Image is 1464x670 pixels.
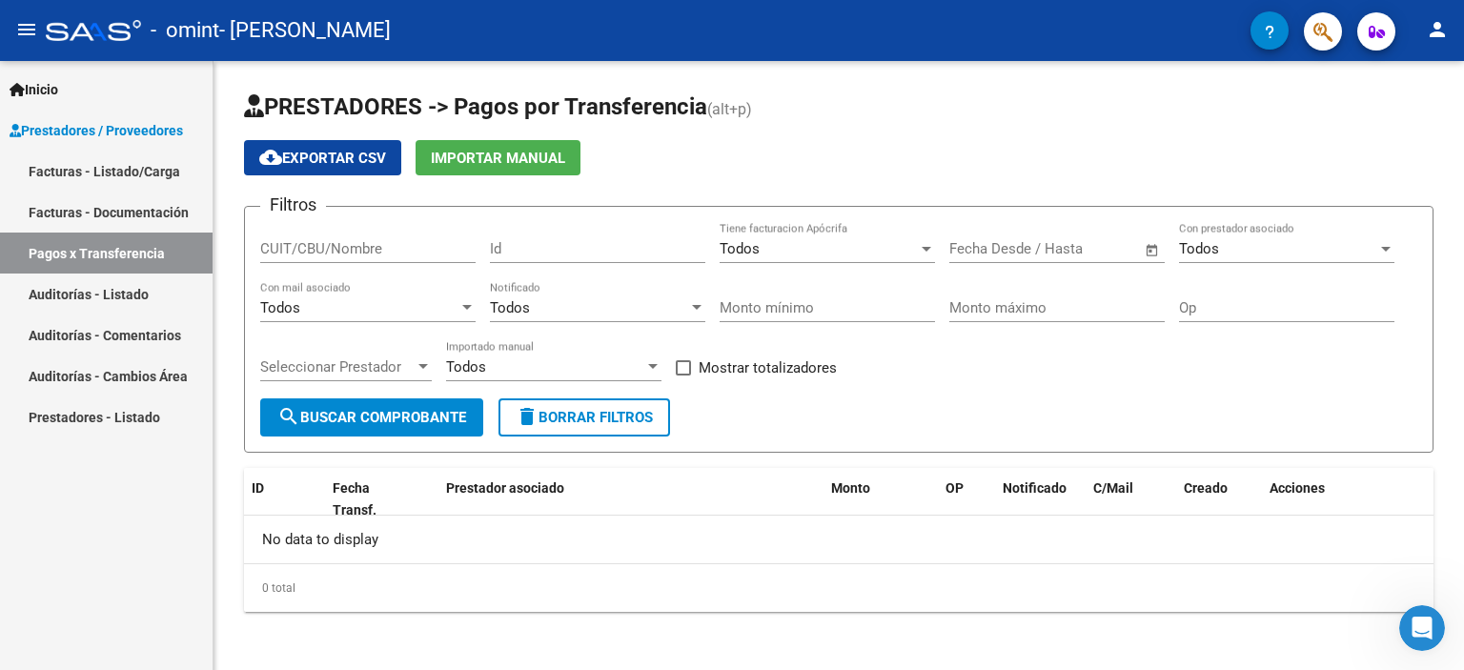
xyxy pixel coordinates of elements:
span: Todos [490,299,530,316]
span: Prestadores / Proveedores [10,120,183,141]
span: Todos [260,299,300,316]
mat-icon: menu [15,18,38,41]
span: - [PERSON_NAME] [219,10,391,51]
input: Fecha inicio [949,240,1027,257]
button: Borrar Filtros [498,398,670,437]
datatable-header-cell: ID [244,468,325,531]
mat-icon: cloud_download [259,146,282,169]
iframe: Intercom live chat [1399,605,1445,651]
div: No data to display [244,516,1433,563]
span: Borrar Filtros [516,409,653,426]
span: Importar Manual [431,150,565,167]
span: (alt+p) [707,100,752,118]
datatable-header-cell: Monto [823,468,938,531]
input: Fecha fin [1044,240,1136,257]
span: Todos [446,358,486,376]
datatable-header-cell: Creado [1176,468,1262,531]
span: Fecha Transf. [333,480,376,518]
h3: Filtros [260,192,326,218]
span: Buscar Comprobante [277,409,466,426]
mat-icon: search [277,405,300,428]
span: Inicio [10,79,58,100]
span: Creado [1184,480,1228,496]
span: Seleccionar Prestador [260,358,415,376]
datatable-header-cell: Notificado [995,468,1086,531]
span: Mostrar totalizadores [699,356,837,379]
span: Todos [1179,240,1219,257]
span: Acciones [1270,480,1325,496]
span: Notificado [1003,480,1067,496]
span: - omint [151,10,219,51]
span: ID [252,480,264,496]
div: 0 total [244,564,1433,612]
span: OP [945,480,964,496]
mat-icon: delete [516,405,539,428]
span: Exportar CSV [259,150,386,167]
datatable-header-cell: Fecha Transf. [325,468,411,531]
button: Importar Manual [416,140,580,175]
span: Todos [720,240,760,257]
button: Buscar Comprobante [260,398,483,437]
button: Open calendar [1142,239,1164,261]
datatable-header-cell: Acciones [1262,468,1433,531]
span: Prestador asociado [446,480,564,496]
datatable-header-cell: C/Mail [1086,468,1176,531]
button: Exportar CSV [244,140,401,175]
datatable-header-cell: OP [938,468,995,531]
span: Monto [831,480,870,496]
mat-icon: person [1426,18,1449,41]
span: C/Mail [1093,480,1133,496]
span: PRESTADORES -> Pagos por Transferencia [244,93,707,120]
datatable-header-cell: Prestador asociado [438,468,823,531]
